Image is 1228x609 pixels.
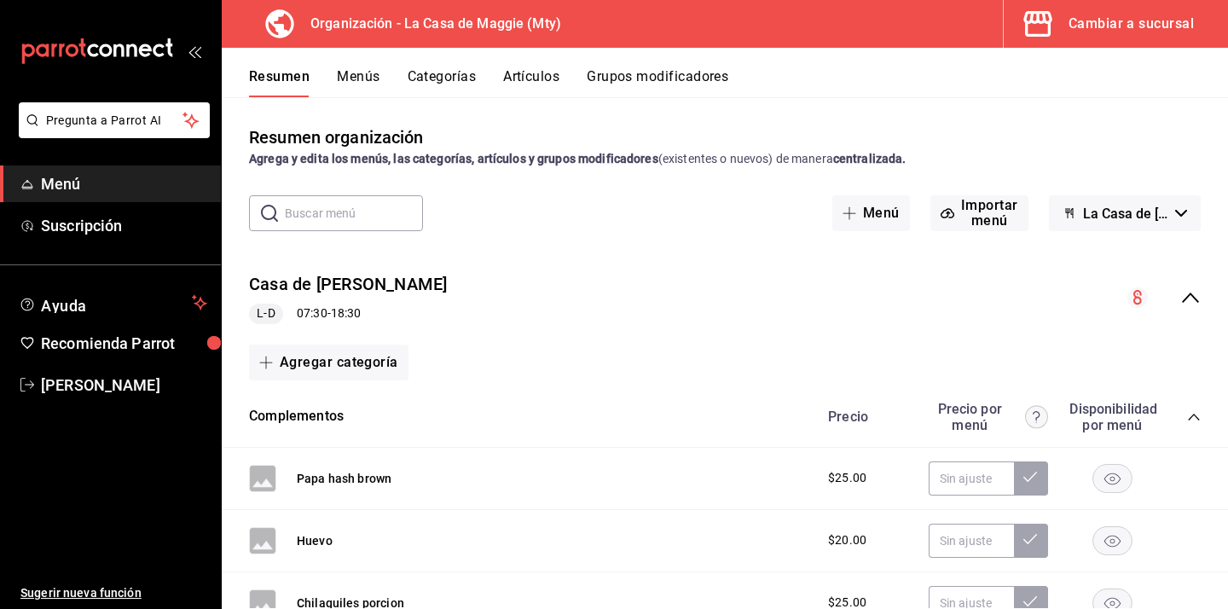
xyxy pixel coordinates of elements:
[249,68,1228,97] div: navigation tabs
[188,44,201,58] button: open_drawer_menu
[46,112,183,130] span: Pregunta a Parrot AI
[297,532,333,549] button: Huevo
[249,345,408,380] button: Agregar categoría
[222,258,1228,338] div: collapse-menu-row
[929,524,1014,558] input: Sin ajuste
[828,531,866,549] span: $20.00
[929,401,1048,433] div: Precio por menú
[297,14,561,34] h3: Organización - La Casa de Maggie (Mty)
[41,332,207,355] span: Recomienda Parrot
[249,304,448,324] div: 07:30 - 18:30
[249,68,310,97] button: Resumen
[41,214,207,237] span: Suscripción
[408,68,477,97] button: Categorías
[503,68,559,97] button: Artículos
[1049,195,1201,231] button: La Casa de [PERSON_NAME]
[833,152,907,165] strong: centralizada.
[1187,410,1201,424] button: collapse-category-row
[249,407,344,426] button: Complementos
[19,102,210,138] button: Pregunta a Parrot AI
[20,584,207,602] span: Sugerir nueva función
[337,68,379,97] button: Menús
[1069,401,1155,433] div: Disponibilidad por menú
[41,293,185,313] span: Ayuda
[930,195,1028,231] button: Importar menú
[41,172,207,195] span: Menú
[249,150,1201,168] div: (existentes o nuevos) de manera
[285,196,423,230] input: Buscar menú
[12,124,210,142] a: Pregunta a Parrot AI
[929,461,1014,496] input: Sin ajuste
[1069,12,1194,36] div: Cambiar a sucursal
[297,470,391,487] button: Papa hash brown
[249,152,658,165] strong: Agrega y edita los menús, las categorías, artículos y grupos modificadores
[811,409,920,425] div: Precio
[587,68,728,97] button: Grupos modificadores
[1083,206,1168,222] span: La Casa de [PERSON_NAME]
[828,469,866,487] span: $25.00
[41,374,207,397] span: [PERSON_NAME]
[249,125,424,150] div: Resumen organización
[832,195,910,231] button: Menú
[249,272,448,297] button: Casa de [PERSON_NAME]
[250,304,281,322] span: L-D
